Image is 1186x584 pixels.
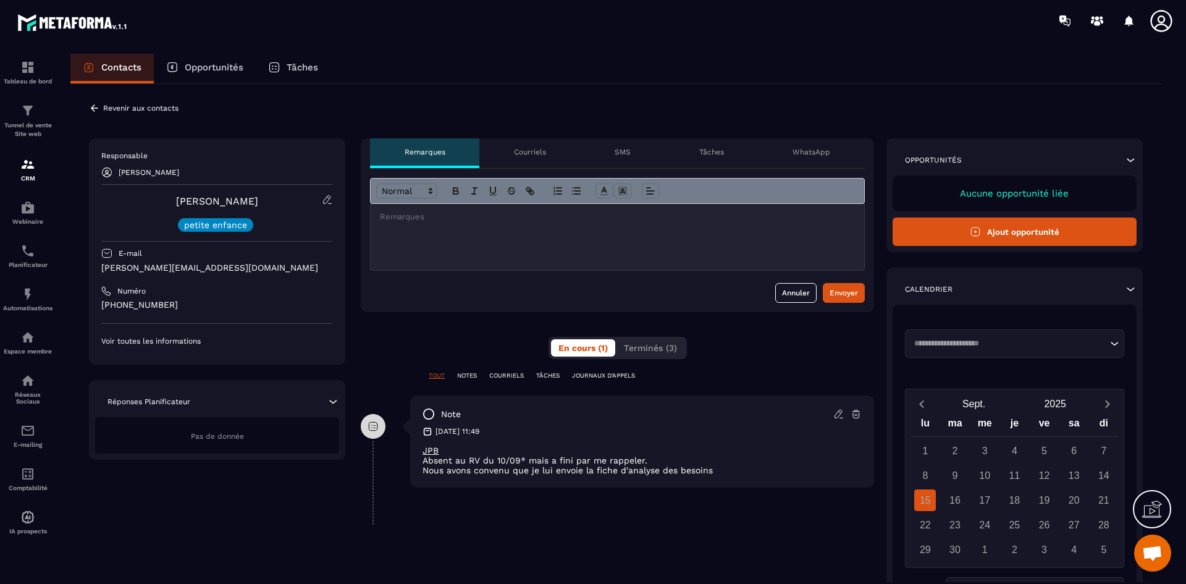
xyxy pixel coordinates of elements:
[999,415,1029,436] div: je
[117,286,146,296] p: Numéro
[3,364,53,414] a: social-networksocial-networkRéseaux Sociaux
[905,284,953,294] p: Calendrier
[101,151,333,161] p: Responsable
[20,200,35,215] img: automations
[3,441,53,448] p: E-mailing
[933,393,1015,415] button: Open months overlay
[1063,514,1085,536] div: 27
[101,62,141,73] p: Contacts
[911,396,933,412] button: Previous month
[905,329,1124,358] div: Search for option
[1093,539,1114,561] div: 5
[1033,440,1055,462] div: 5
[974,539,996,561] div: 1
[1063,440,1085,462] div: 6
[184,221,247,229] p: petite enfance
[905,188,1124,199] p: Aucune opportunité liée
[20,103,35,118] img: formation
[3,457,53,501] a: accountantaccountantComptabilité
[615,147,631,157] p: SMS
[624,343,677,353] span: Terminés (3)
[423,455,862,465] p: Absent au RV du 10/09* mais a fini par me rappeler.
[823,283,865,303] button: Envoyer
[3,277,53,321] a: automationsautomationsAutomatisations
[905,155,962,165] p: Opportunités
[3,51,53,94] a: formationformationTableau de bord
[944,539,966,561] div: 30
[1093,465,1114,486] div: 14
[914,465,936,486] div: 8
[3,348,53,355] p: Espace membre
[1033,514,1055,536] div: 26
[1093,440,1114,462] div: 7
[17,11,128,33] img: logo
[3,321,53,364] a: automationsautomationsEspace membre
[1033,465,1055,486] div: 12
[20,467,35,481] img: accountant
[3,78,53,85] p: Tableau de bord
[1134,535,1171,572] div: Ouvrir le chat
[191,432,244,441] span: Pas de donnée
[101,262,333,274] p: [PERSON_NAME][EMAIL_ADDRESS][DOMAIN_NAME]
[1033,539,1055,561] div: 3
[558,343,608,353] span: En cours (1)
[3,175,53,182] p: CRM
[423,446,439,455] u: JPB
[944,440,966,462] div: 2
[911,440,1119,561] div: Calendar days
[974,489,996,511] div: 17
[3,391,53,405] p: Réseaux Sociaux
[3,485,53,491] p: Comptabilité
[423,465,862,475] p: Nous avons convenu que je lui envoie la fiche d'analyse des besoins
[441,408,461,420] p: note
[914,539,936,561] div: 29
[287,62,318,73] p: Tâches
[974,465,996,486] div: 10
[3,121,53,138] p: Tunnel de vente Site web
[119,168,179,177] p: [PERSON_NAME]
[699,147,724,157] p: Tâches
[20,60,35,75] img: formation
[1004,489,1025,511] div: 18
[20,373,35,388] img: social-network
[107,397,190,407] p: Réponses Planificateur
[775,283,817,303] button: Annuler
[1063,465,1085,486] div: 13
[3,261,53,268] p: Planificateur
[457,371,477,380] p: NOTES
[1063,489,1085,511] div: 20
[1033,489,1055,511] div: 19
[914,440,936,462] div: 1
[944,489,966,511] div: 16
[3,191,53,234] a: automationsautomationsWebinaire
[793,147,830,157] p: WhatsApp
[3,414,53,457] a: emailemailE-mailing
[910,337,1107,350] input: Search for option
[944,514,966,536] div: 23
[1004,465,1025,486] div: 11
[256,54,330,83] a: Tâches
[893,218,1137,246] button: Ajout opportunité
[103,104,179,112] p: Revenir aux contacts
[435,426,479,436] p: [DATE] 11:49
[974,514,996,536] div: 24
[20,243,35,258] img: scheduler
[20,423,35,438] img: email
[970,415,999,436] div: me
[914,514,936,536] div: 22
[101,299,333,311] p: [PHONE_NUMBER]
[514,147,546,157] p: Courriels
[154,54,256,83] a: Opportunités
[974,440,996,462] div: 3
[70,54,154,83] a: Contacts
[3,234,53,277] a: schedulerschedulerPlanificateur
[1014,393,1096,415] button: Open years overlay
[405,147,445,157] p: Remarques
[119,248,142,258] p: E-mail
[3,528,53,535] p: IA prospects
[20,330,35,345] img: automations
[3,94,53,148] a: formationformationTunnel de vente Site web
[1059,415,1089,436] div: sa
[101,336,333,346] p: Voir toutes les informations
[572,371,635,380] p: JOURNAUX D'APPELS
